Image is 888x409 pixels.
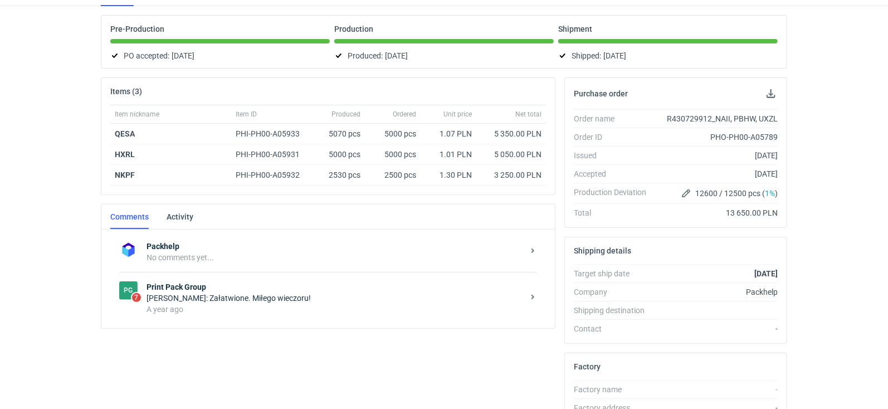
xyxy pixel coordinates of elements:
div: Issued [574,150,655,161]
div: [DATE] [655,168,778,179]
div: Total [574,207,655,218]
div: Factory name [574,384,655,395]
div: Order ID [574,132,655,143]
div: 1.07 PLN [425,128,472,139]
p: Pre-Production [110,25,164,33]
div: Shipped: [558,49,778,62]
span: Item ID [236,110,257,119]
div: 13 650.00 PLN [655,207,778,218]
a: Activity [167,204,193,229]
div: PHI-PH00-A05932 [236,169,310,181]
div: Packhelp [655,286,778,298]
div: R430729912_NAII, PBHW, UXZL [655,113,778,124]
div: 5000 pcs [365,124,421,144]
a: Comments [110,204,149,229]
div: [DATE] [655,150,778,161]
a: NKPF [115,171,135,179]
div: - [655,323,778,334]
a: QESA [115,129,135,138]
div: PHI-PH00-A05933 [236,128,310,139]
div: No comments yet... [147,252,524,263]
h2: Shipping details [574,246,631,255]
span: Unit price [443,110,472,119]
strong: [DATE] [754,269,778,278]
div: Produced: [334,49,554,62]
div: 2530 pcs [315,165,365,186]
h2: Factory [574,362,601,371]
div: [PERSON_NAME]: Załatwione. Miłego wieczoru! [147,293,524,304]
div: 1.30 PLN [425,169,472,181]
button: Edit production Deviation [680,187,693,200]
h2: Purchase order [574,89,628,98]
span: [DATE] [603,49,626,62]
div: Print Pack Group [119,281,138,300]
p: Shipment [558,25,592,33]
div: Production Deviation [574,187,655,200]
a: HXRL [115,150,135,159]
div: Contact [574,323,655,334]
strong: Packhelp [147,241,524,252]
div: A year ago [147,304,524,315]
div: PHI-PH00-A05931 [236,149,310,160]
span: Item nickname [115,110,159,119]
div: 5070 pcs [315,124,365,144]
span: 7 [132,293,141,302]
h2: Items (3) [110,87,142,96]
img: Packhelp [119,241,138,259]
div: Shipping destination [574,305,655,316]
strong: Print Pack Group [147,281,524,293]
button: Download PO [764,87,778,100]
div: Order name [574,113,655,124]
div: 5000 pcs [365,144,421,165]
p: Production [334,25,373,33]
div: PHO-PH00-A05789 [655,132,778,143]
span: 1% [765,189,775,198]
div: 2500 pcs [365,165,421,186]
span: Produced [331,110,360,119]
div: PO accepted: [110,49,330,62]
span: Ordered [393,110,416,119]
span: [DATE] [172,49,194,62]
div: - [655,384,778,395]
span: Net total [515,110,541,119]
div: Accepted [574,168,655,179]
div: Company [574,286,655,298]
span: [DATE] [385,49,408,62]
span: 12600 / 12500 pcs ( ) [695,188,778,199]
div: 5000 pcs [315,144,365,165]
div: 3 250.00 PLN [481,169,541,181]
div: 5 050.00 PLN [481,149,541,160]
div: 1.01 PLN [425,149,472,160]
div: 5 350.00 PLN [481,128,541,139]
div: Target ship date [574,268,655,279]
figcaption: PG [119,281,138,300]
